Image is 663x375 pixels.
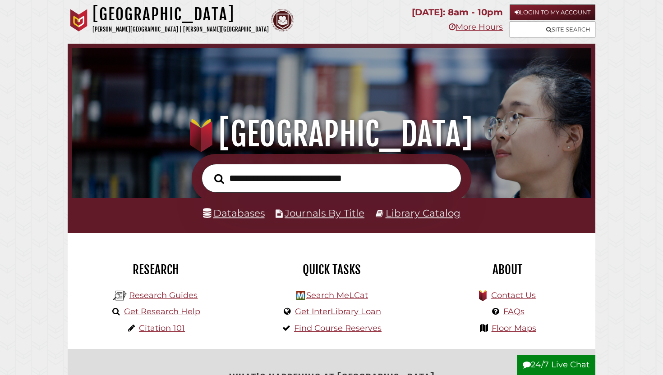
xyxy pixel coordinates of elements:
h1: [GEOGRAPHIC_DATA] [82,114,581,154]
button: Search [210,171,229,186]
img: Hekman Library Logo [296,291,305,300]
a: Contact Us [491,290,536,300]
a: Databases [203,207,265,219]
a: Login to My Account [510,5,595,20]
p: [DATE]: 8am - 10pm [412,5,503,20]
h1: [GEOGRAPHIC_DATA] [92,5,269,24]
p: [PERSON_NAME][GEOGRAPHIC_DATA] | [PERSON_NAME][GEOGRAPHIC_DATA] [92,24,269,35]
a: More Hours [449,22,503,32]
h2: About [426,262,589,277]
a: FAQs [503,307,525,316]
a: Floor Maps [492,323,536,333]
a: Journals By Title [285,207,364,219]
img: Hekman Library Logo [113,289,127,303]
a: Citation 101 [139,323,185,333]
a: Get Research Help [124,307,200,316]
h2: Quick Tasks [250,262,413,277]
a: Search MeLCat [306,290,368,300]
a: Get InterLibrary Loan [295,307,381,316]
img: Calvin University [68,9,90,32]
img: Calvin Theological Seminary [271,9,294,32]
a: Research Guides [129,290,198,300]
h2: Research [74,262,237,277]
a: Site Search [510,22,595,37]
i: Search [214,173,224,184]
a: Library Catalog [386,207,460,219]
a: Find Course Reserves [294,323,382,333]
